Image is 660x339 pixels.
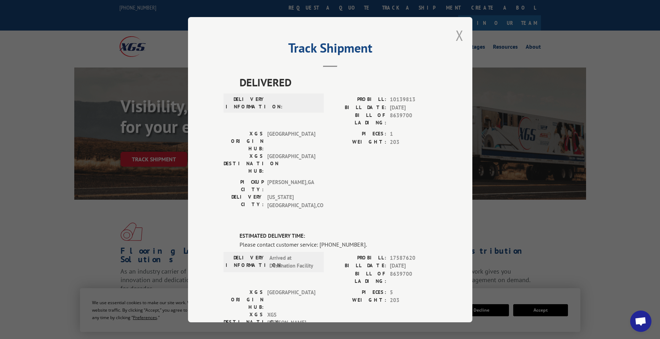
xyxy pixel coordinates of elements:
label: WEIGHT: [330,296,386,305]
label: XGS DESTINATION HUB: [224,152,264,175]
label: BILL DATE: [330,262,386,270]
span: 1 [390,130,437,138]
button: Close modal [456,26,463,45]
span: 10139813 [390,96,437,104]
span: [PERSON_NAME] , GA [267,178,315,193]
label: DELIVERY INFORMATION: [226,96,266,111]
span: 8639700 [390,112,437,127]
span: [DATE] [390,103,437,112]
span: 8639700 [390,270,437,285]
label: DELIVERY CITY: [224,193,264,209]
label: ESTIMATED DELIVERY TIME: [240,232,437,240]
span: 203 [390,138,437,146]
label: WEIGHT: [330,138,386,146]
a: Open chat [630,311,651,332]
span: [DATE] [390,262,437,270]
label: XGS DESTINATION HUB: [224,311,264,335]
span: XGS [PERSON_NAME] MN [267,311,315,335]
label: BILL OF LADING: [330,270,386,285]
label: PIECES: [330,130,386,138]
span: Arrived at Destination Facility [269,254,317,270]
span: [GEOGRAPHIC_DATA] [267,152,315,175]
h2: Track Shipment [224,43,437,56]
label: BILL DATE: [330,103,386,112]
label: XGS ORIGIN HUB: [224,288,264,311]
label: DELIVERY INFORMATION: [226,254,266,270]
label: PROBILL: [330,96,386,104]
label: PIECES: [330,288,386,296]
span: [GEOGRAPHIC_DATA] [267,288,315,311]
label: PROBILL: [330,254,386,262]
span: 17587620 [390,254,437,262]
span: DELIVERED [240,74,437,90]
div: Please contact customer service: [PHONE_NUMBER]. [240,240,437,248]
label: XGS ORIGIN HUB: [224,130,264,152]
span: [GEOGRAPHIC_DATA] [267,130,315,152]
span: 5 [390,288,437,296]
label: PICKUP CITY: [224,178,264,193]
span: [US_STATE][GEOGRAPHIC_DATA] , CO [267,193,315,209]
span: 203 [390,296,437,305]
label: BILL OF LADING: [330,112,386,127]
